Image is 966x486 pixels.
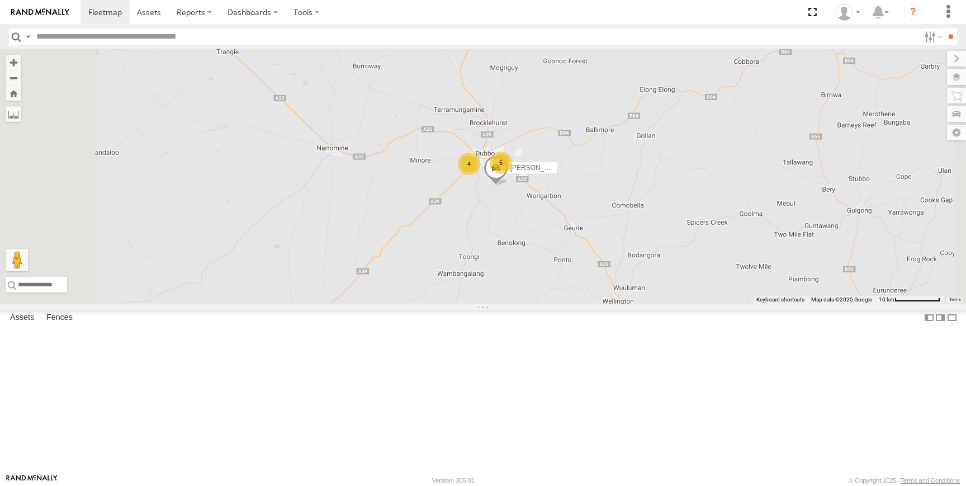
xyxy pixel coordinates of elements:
label: Measure [6,106,21,122]
button: Zoom Home [6,86,21,101]
label: Fences [41,310,78,325]
button: Zoom out [6,70,21,86]
span: [PERSON_NAME] [510,164,566,172]
img: rand-logo.svg [11,8,69,16]
div: 5 [490,152,512,174]
div: Version: 305.01 [432,477,475,484]
div: 4 [458,153,480,175]
label: Search Query [23,29,32,45]
label: Dock Summary Table to the Right [935,310,946,326]
label: Map Settings [947,125,966,140]
span: Map data ©2025 Google [811,296,872,303]
label: Hide Summary Table [946,310,958,326]
button: Keyboard shortcuts [756,296,804,304]
i: ? [904,3,922,21]
label: Dock Summary Table to the Left [924,310,935,326]
div: Beth Porter [832,4,864,21]
span: 10 km [879,296,894,303]
a: Terms [949,298,961,302]
div: © Copyright 2025 - [849,477,960,484]
a: Visit our Website [6,475,58,486]
a: Terms and Conditions [901,477,960,484]
button: Map scale: 10 km per 78 pixels [875,296,944,304]
button: Zoom in [6,55,21,70]
button: Drag Pegman onto the map to open Street View [6,249,28,271]
label: Search Filter Options [920,29,944,45]
label: Assets [4,310,40,325]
